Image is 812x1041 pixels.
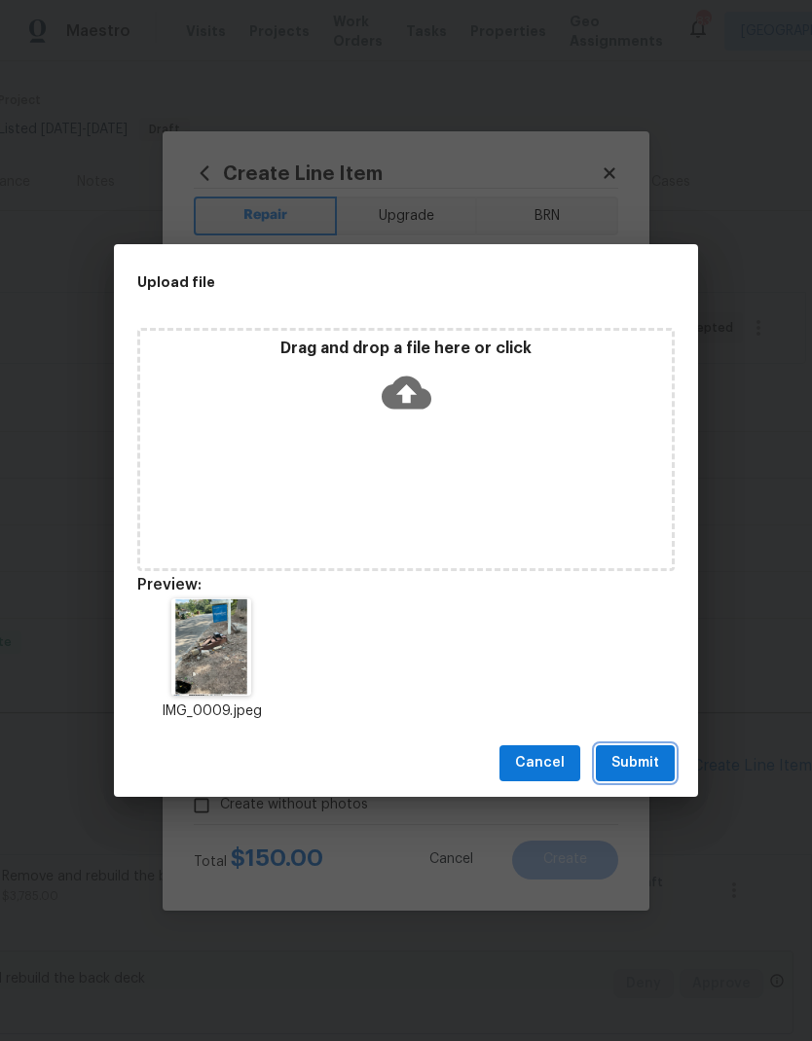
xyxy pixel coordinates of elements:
[137,701,285,722] p: IMG_0009.jpeg
[515,751,565,775] span: Cancel
[499,745,580,781] button: Cancel
[171,598,251,696] img: 2Q==
[596,745,675,781] button: Submit
[611,751,659,775] span: Submit
[137,271,587,293] h2: Upload file
[140,339,672,359] p: Drag and drop a file here or click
